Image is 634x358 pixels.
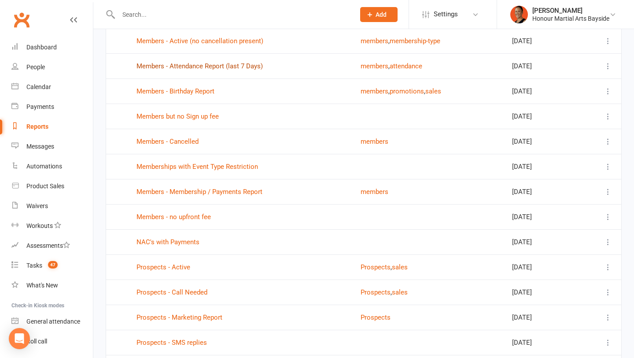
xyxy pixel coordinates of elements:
[504,330,579,355] td: [DATE]
[136,188,262,196] a: Members - Membership / Payments Report
[390,86,424,97] button: promotions
[434,4,458,24] span: Settings
[136,238,199,246] a: NAC's with Payments
[361,136,388,147] button: members
[11,332,93,351] a: Roll call
[361,61,388,71] button: members
[48,261,58,268] span: 47
[26,262,42,269] div: Tasks
[116,8,349,21] input: Search...
[136,37,263,45] a: Members - Active (no cancellation present)
[388,37,390,45] span: ,
[26,318,80,325] div: General attendance
[136,263,190,271] a: Prospects - Active
[11,236,93,256] a: Assessments
[390,36,440,46] button: membership-type
[11,276,93,295] a: What's New
[26,103,54,110] div: Payments
[136,288,207,296] a: Prospects - Call Needed
[26,44,57,51] div: Dashboard
[504,305,579,330] td: [DATE]
[26,163,62,170] div: Automations
[504,28,579,53] td: [DATE]
[361,287,391,298] button: Prospects
[510,6,528,23] img: thumb_image1722232694.png
[11,256,93,276] a: Tasks 47
[504,229,579,254] td: [DATE]
[26,242,70,249] div: Assessments
[11,97,93,117] a: Payments
[11,157,93,176] a: Automations
[391,288,392,296] span: ,
[391,263,392,271] span: ,
[504,179,579,204] td: [DATE]
[360,7,398,22] button: Add
[11,312,93,332] a: General attendance kiosk mode
[361,86,388,97] button: members
[11,117,93,137] a: Reports
[388,62,390,70] span: ,
[532,15,609,22] div: Honour Martial Arts Bayside
[532,7,609,15] div: [PERSON_NAME]
[361,36,388,46] button: members
[11,57,93,77] a: People
[26,63,45,71] div: People
[361,262,391,272] button: Prospects
[26,123,48,130] div: Reports
[504,53,579,78] td: [DATE]
[11,176,93,196] a: Product Sales
[504,104,579,129] td: [DATE]
[392,262,408,272] button: sales
[26,338,47,345] div: Roll call
[26,83,51,90] div: Calendar
[11,137,93,157] a: Messages
[425,86,441,97] button: sales
[136,213,211,221] a: Members - no upfront fee
[11,216,93,236] a: Workouts
[504,280,579,305] td: [DATE]
[11,196,93,216] a: Waivers
[376,11,387,18] span: Add
[136,163,258,171] a: Memberships with Event Type Restriction
[504,154,579,179] td: [DATE]
[26,183,64,190] div: Product Sales
[504,129,579,154] td: [DATE]
[136,138,199,145] a: Members - Cancelled
[361,186,388,197] button: members
[9,328,30,349] div: Open Intercom Messenger
[392,287,408,298] button: sales
[26,282,58,289] div: What's New
[361,312,391,323] button: Prospects
[26,143,54,150] div: Messages
[26,202,48,209] div: Waivers
[136,339,207,347] a: Prospects - SMS replies
[504,78,579,104] td: [DATE]
[390,61,422,71] button: attendance
[424,87,425,95] span: ,
[11,77,93,97] a: Calendar
[136,87,214,95] a: Members - Birthday Report
[136,313,222,321] a: Prospects - Marketing Report
[136,112,219,120] a: Members but no Sign up fee
[388,87,390,95] span: ,
[11,37,93,57] a: Dashboard
[11,9,33,31] a: Clubworx
[504,254,579,280] td: [DATE]
[26,222,53,229] div: Workouts
[136,62,263,70] a: Members - Attendance Report (last 7 Days)
[504,204,579,229] td: [DATE]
